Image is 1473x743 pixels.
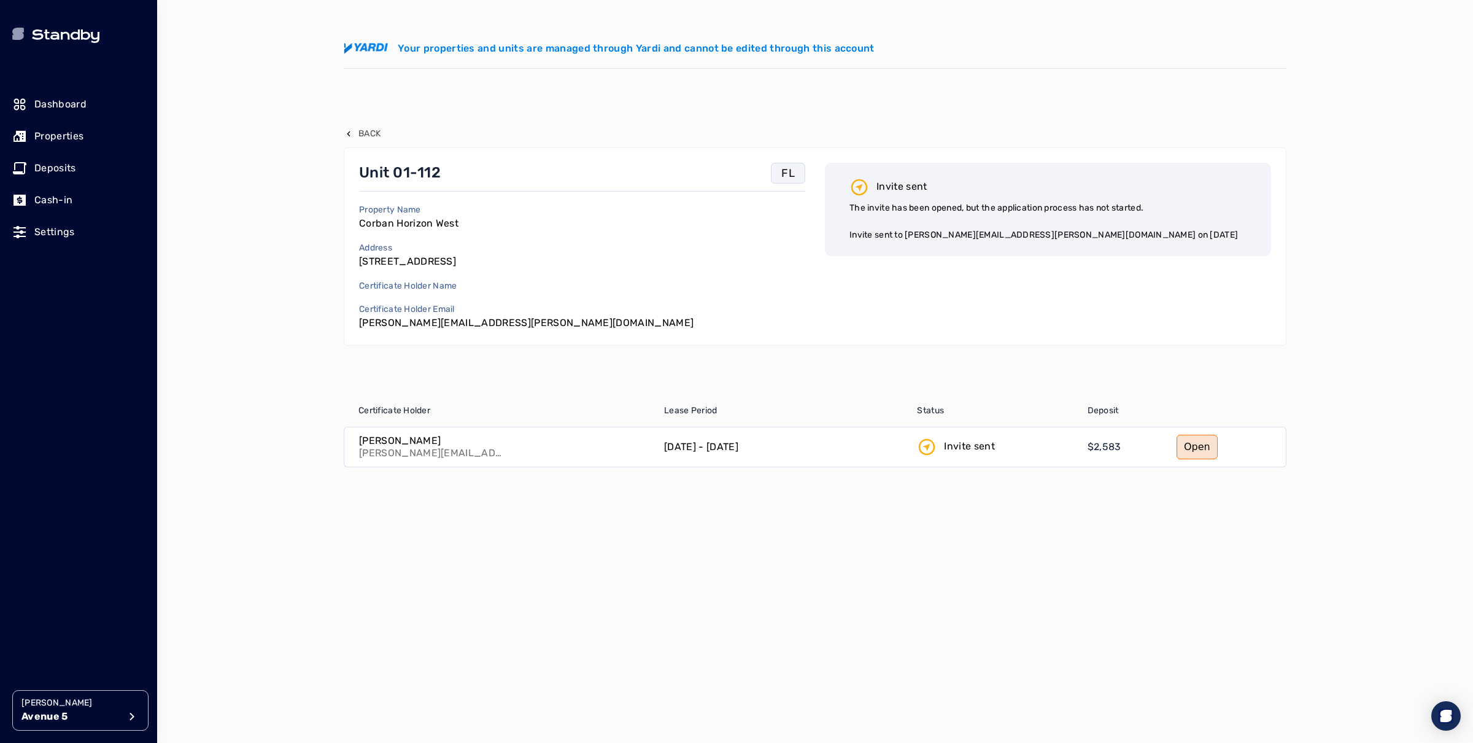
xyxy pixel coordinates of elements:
[359,204,458,216] p: Property Name
[876,179,927,194] p: Invite sent
[1431,701,1461,731] div: Open Intercom Messenger
[34,193,72,208] p: Cash-in
[34,161,76,176] p: Deposits
[359,316,694,330] p: [PERSON_NAME][EMAIL_ADDRESS][PERSON_NAME][DOMAIN_NAME]
[359,280,457,292] p: Certificate Holder Name
[344,43,388,54] img: yardi
[34,225,75,239] p: Settings
[12,219,145,246] a: Settings
[12,155,145,182] a: Deposits
[358,405,430,417] span: Certificate Holder
[359,447,506,459] p: [PERSON_NAME][EMAIL_ADDRESS][PERSON_NAME][DOMAIN_NAME]
[21,697,120,709] p: [PERSON_NAME]
[664,440,738,454] p: [DATE] - [DATE]
[781,165,795,182] p: FL
[34,129,83,144] p: Properties
[344,128,381,140] button: Back
[12,91,145,118] a: Dashboard
[359,254,456,269] p: [STREET_ADDRESS]
[917,405,944,417] span: Status
[359,435,506,447] p: [PERSON_NAME]
[1088,405,1119,417] span: Deposit
[12,187,145,214] a: Cash-in
[34,97,87,112] p: Dashboard
[398,41,875,56] p: Your properties and units are managed through Yardi and cannot be edited through this account
[1088,440,1121,454] p: $2,583
[359,163,441,182] p: Unit 01-112
[664,405,717,417] span: Lease Period
[12,690,149,731] button: [PERSON_NAME]Avenue 5
[1177,435,1218,459] a: Open
[944,439,995,454] p: Invite sent
[358,128,381,140] p: Back
[359,242,456,254] p: Address
[21,709,120,724] p: Avenue 5
[359,303,694,316] p: Certificate Holder Email
[12,123,145,150] a: Properties
[849,202,1247,214] p: The invite has been opened, but the application process has not started.
[849,230,1238,240] span: Invite sent to [PERSON_NAME][EMAIL_ADDRESS][PERSON_NAME][DOMAIN_NAME] on [DATE]
[359,216,458,231] p: Corban Horizon West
